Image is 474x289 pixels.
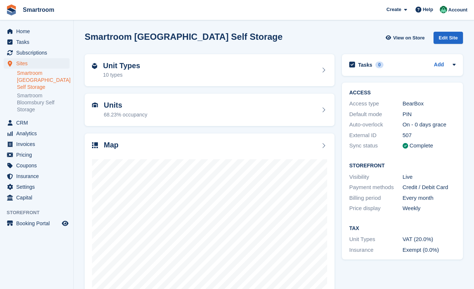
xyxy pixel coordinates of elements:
span: Settings [16,182,60,192]
h2: Tasks [358,62,372,68]
div: 0 [375,62,384,68]
div: Billing period [349,194,403,202]
a: Add [434,61,444,69]
a: menu [4,150,70,160]
h2: Units [104,101,147,109]
div: PIN [403,110,456,119]
a: menu [4,139,70,149]
span: View on Store [393,34,425,42]
img: unit-type-icn-2b2737a686de81e16bb02015468b77c625bbabd49415b5ef34ead5e3b44a266d.svg [92,63,97,69]
div: VAT (20.0%) [403,235,456,244]
a: menu [4,128,70,139]
a: menu [4,171,70,181]
span: Account [448,6,467,14]
div: Complete [410,142,433,150]
a: menu [4,192,70,203]
span: Home [16,26,60,36]
span: Analytics [16,128,60,139]
a: menu [4,118,70,128]
img: stora-icon-8386f47178a22dfd0bd8f6a31ec36ba5ce8667c1dd55bd0f319d3a0aa187defe.svg [6,4,17,15]
a: Smartroom Bloomsbury Self Storage [17,92,70,113]
div: Default mode [349,110,403,119]
a: menu [4,160,70,171]
a: Edit Site [434,32,463,47]
a: menu [4,37,70,47]
a: View on Store [385,32,428,44]
img: unit-icn-7be61d7bf1b0ce9d3e12c5938cc71ed9869f7b940bace4675aadf7bd6d80202e.svg [92,102,98,108]
a: menu [4,58,70,69]
span: Subscriptions [16,48,60,58]
a: menu [4,26,70,36]
div: Price display [349,204,403,213]
div: Credit / Debit Card [403,183,456,192]
h2: ACCESS [349,90,456,96]
span: Coupons [16,160,60,171]
span: Storefront [7,209,73,216]
h2: Unit Types [103,62,140,70]
div: Weekly [403,204,456,213]
h2: Tax [349,226,456,231]
div: 68.23% occupancy [104,111,147,119]
div: Visibility [349,173,403,181]
div: 507 [403,131,456,140]
div: Sync status [349,142,403,150]
a: menu [4,48,70,58]
div: Unit Types [349,235,403,244]
div: Every month [403,194,456,202]
a: Unit Types 10 types [85,54,335,87]
a: Smartroom [GEOGRAPHIC_DATA] Self Storage [17,70,70,91]
span: Invoices [16,139,60,149]
div: Exempt (0.0%) [403,246,456,254]
a: Smartroom [20,4,57,16]
span: Pricing [16,150,60,160]
span: Booking Portal [16,218,60,229]
a: Units 68.23% occupancy [85,94,335,126]
div: Live [403,173,456,181]
span: Help [423,6,433,13]
a: menu [4,218,70,229]
h2: Smartroom [GEOGRAPHIC_DATA] Self Storage [85,32,283,42]
div: 10 types [103,71,140,79]
span: Insurance [16,171,60,181]
div: Payment methods [349,183,403,192]
div: Insurance [349,246,403,254]
span: Capital [16,192,60,203]
span: Create [386,6,401,13]
div: On - 0 days grace [403,121,456,129]
a: menu [4,182,70,192]
div: Edit Site [434,32,463,44]
div: Auto-overlock [349,121,403,129]
img: Jacob Gabriel [440,6,447,13]
span: Sites [16,58,60,69]
span: Tasks [16,37,60,47]
div: BearBox [403,100,456,108]
h2: Map [104,141,118,149]
h2: Storefront [349,163,456,169]
a: Preview store [61,219,70,228]
div: External ID [349,131,403,140]
span: CRM [16,118,60,128]
div: Access type [349,100,403,108]
img: map-icn-33ee37083ee616e46c38cad1a60f524a97daa1e2b2c8c0bc3eb3415660979fc1.svg [92,142,98,148]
